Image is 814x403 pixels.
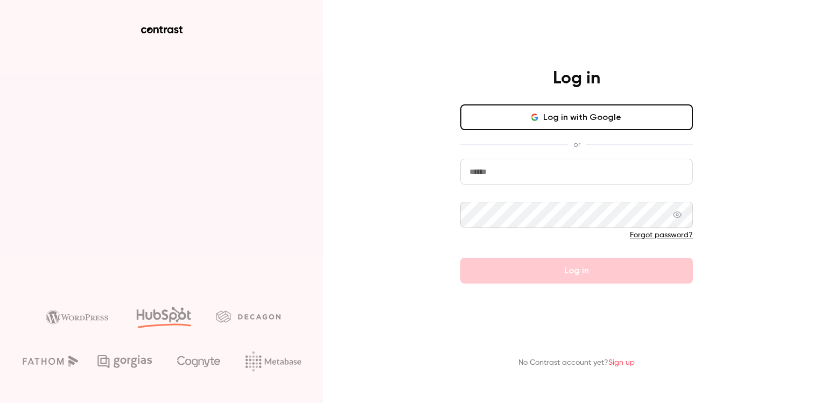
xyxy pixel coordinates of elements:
[568,139,586,150] span: or
[518,357,635,369] p: No Contrast account yet?
[553,68,600,89] h4: Log in
[608,359,635,366] a: Sign up
[630,231,693,239] a: Forgot password?
[460,104,693,130] button: Log in with Google
[216,310,280,322] img: decagon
